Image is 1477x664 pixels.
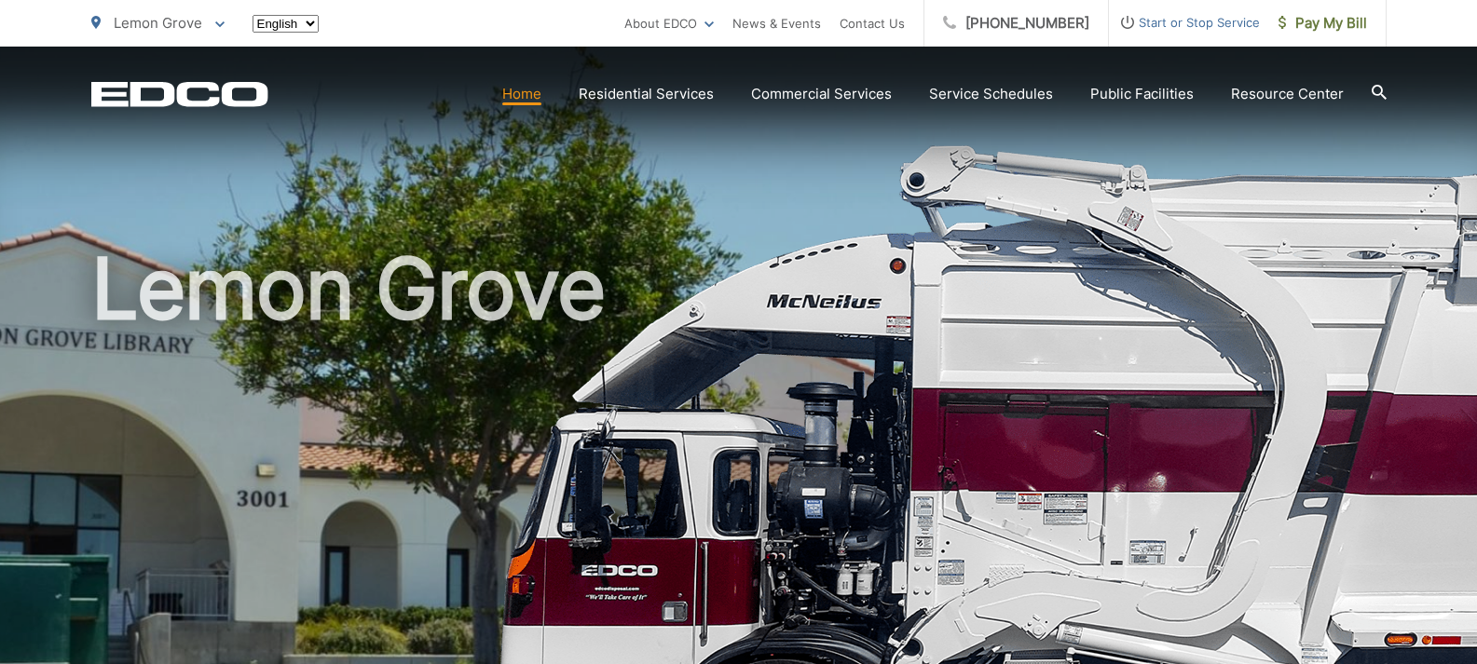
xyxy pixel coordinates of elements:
[732,12,821,34] a: News & Events
[1231,83,1344,105] a: Resource Center
[502,83,541,105] a: Home
[840,12,905,34] a: Contact Us
[253,15,319,33] select: Select a language
[1090,83,1194,105] a: Public Facilities
[929,83,1053,105] a: Service Schedules
[579,83,714,105] a: Residential Services
[1279,12,1367,34] span: Pay My Bill
[751,83,892,105] a: Commercial Services
[91,81,268,107] a: EDCD logo. Return to the homepage.
[624,12,714,34] a: About EDCO
[114,14,202,32] span: Lemon Grove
